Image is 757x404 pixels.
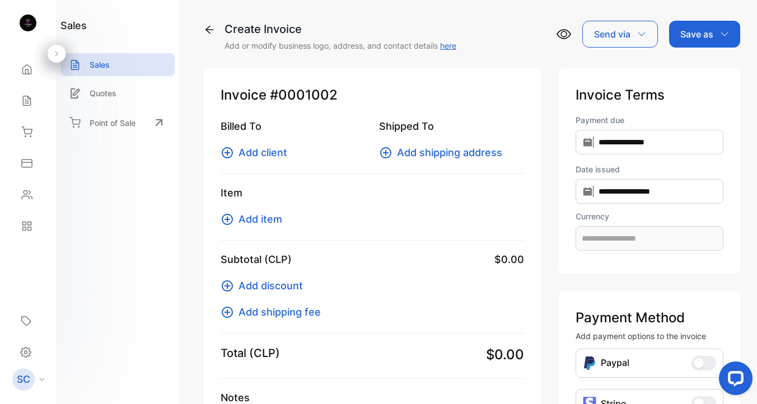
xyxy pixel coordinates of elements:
p: Invoice Terms [576,85,723,105]
div: Create Invoice [225,21,456,37]
h1: sales [60,18,87,33]
button: Add shipping fee [221,304,328,320]
span: Add shipping fee [239,304,321,320]
p: Quotes [90,87,116,99]
span: Add shipping address [397,145,502,160]
p: Shipped To [379,119,524,134]
button: Add discount [221,278,310,293]
p: Point of Sale [90,117,135,129]
p: Add payment options to the invoice [576,330,723,342]
iframe: LiveChat chat widget [710,357,757,404]
button: Send via [582,21,658,48]
p: Sales [90,59,110,71]
a: Point of Sale [60,110,175,135]
p: Paypal [601,356,629,370]
span: $0.00 [486,345,524,365]
span: Add item [239,212,282,227]
button: Add client [221,145,294,160]
p: Subtotal (CLP) [221,252,292,267]
p: Send via [594,27,630,41]
a: Sales [60,53,175,76]
img: logo [20,15,36,31]
p: Add or modify business logo, address, and contact details [225,40,456,51]
button: Save as [669,21,740,48]
span: $0.00 [494,252,524,267]
p: Invoice [221,85,524,105]
p: Total (CLP) [221,345,280,361]
span: Add discount [239,278,303,293]
p: Item [221,185,524,200]
a: Quotes [60,82,175,105]
p: Payment Method [576,308,723,328]
button: Add item [221,212,289,227]
a: here [440,41,456,50]
label: Payment due [576,114,723,126]
span: #0001002 [270,85,338,105]
p: Save as [680,27,713,41]
label: Currency [576,210,723,222]
label: Date issued [576,163,723,175]
p: Billed To [221,119,366,134]
img: Icon [583,356,596,370]
p: SC [17,372,30,387]
span: Add client [239,145,287,160]
button: Add shipping address [379,145,509,160]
